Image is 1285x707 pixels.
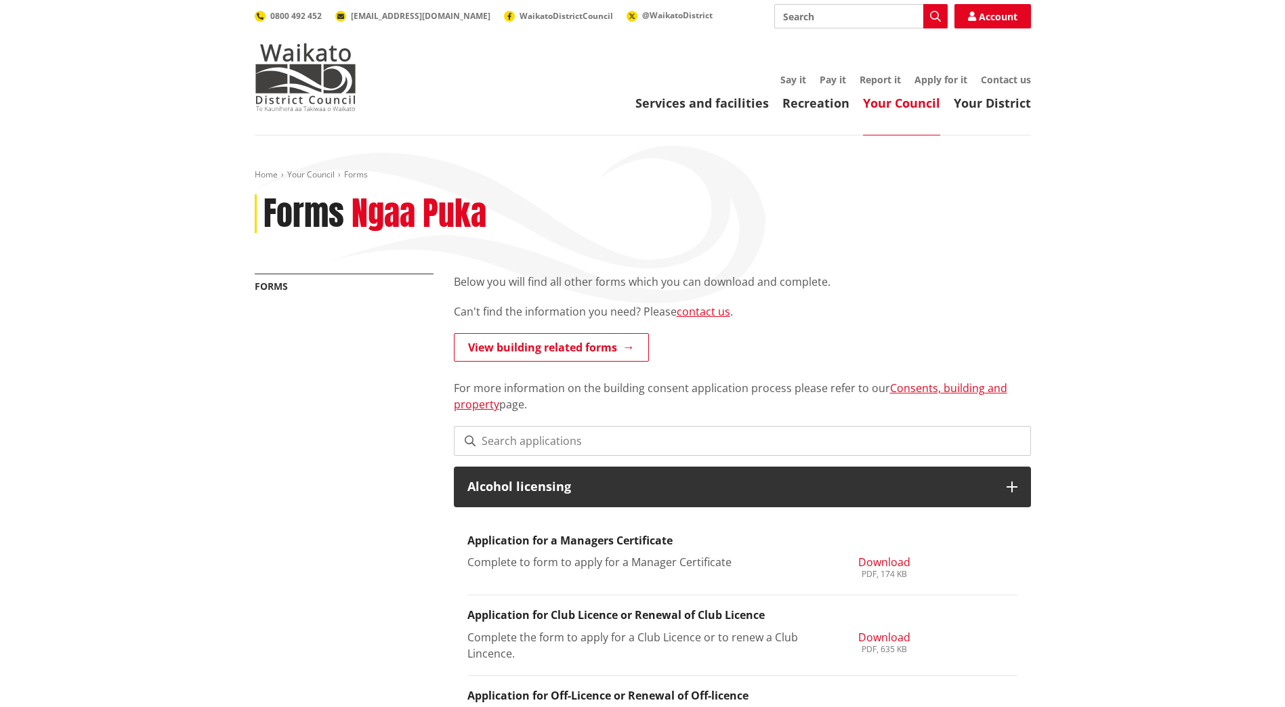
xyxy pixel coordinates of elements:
a: Apply for it [914,73,967,86]
span: Download [858,630,910,645]
a: Forms [255,280,288,293]
a: Your Council [287,169,335,180]
a: Download PDF, 174 KB [858,554,910,578]
a: WaikatoDistrictCouncil [504,10,613,22]
span: [EMAIL_ADDRESS][DOMAIN_NAME] [351,10,490,22]
a: Consents, building and property [454,381,1007,412]
span: Forms [344,169,368,180]
img: Waikato District Council - Te Kaunihera aa Takiwaa o Waikato [255,43,356,111]
input: Search applications [454,426,1031,456]
h3: Alcohol licensing [467,480,993,494]
span: Download [858,555,910,570]
h2: Ngaa Puka [352,194,486,234]
p: For more information on the building consent application process please refer to our page. [454,364,1031,412]
a: @WaikatoDistrict [627,9,713,21]
a: Services and facilities [635,95,769,111]
a: Say it [780,73,806,86]
a: Your Council [863,95,940,111]
div: PDF, 174 KB [858,570,910,578]
a: Pay it [820,73,846,86]
p: Below you will find all other forms which you can download and complete. [454,274,1031,290]
a: Recreation [782,95,849,111]
h3: Application for a Managers Certificate [467,534,1017,547]
a: Home [255,169,278,180]
a: [EMAIL_ADDRESS][DOMAIN_NAME] [335,10,490,22]
p: Complete to form to apply for a Manager Certificate [467,554,827,570]
a: contact us [677,304,730,319]
h3: Application for Club Licence or Renewal of Club Licence [467,609,1017,622]
span: 0800 492 452 [270,10,322,22]
a: Download PDF, 635 KB [858,629,910,654]
a: Report it [860,73,901,86]
span: @WaikatoDistrict [642,9,713,21]
div: PDF, 635 KB [858,645,910,654]
h1: Forms [264,194,344,234]
nav: breadcrumb [255,169,1031,181]
p: Can't find the information you need? Please . [454,303,1031,320]
h3: Application for Off-Licence or Renewal of Off-licence [467,689,1017,702]
a: Contact us [981,73,1031,86]
span: WaikatoDistrictCouncil [520,10,613,22]
input: Search input [774,4,948,28]
a: 0800 492 452 [255,10,322,22]
a: Account [954,4,1031,28]
a: View building related forms [454,333,649,362]
a: Your District [954,95,1031,111]
p: Complete the form to apply for a Club Licence or to renew a Club Lincence. [467,629,827,662]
